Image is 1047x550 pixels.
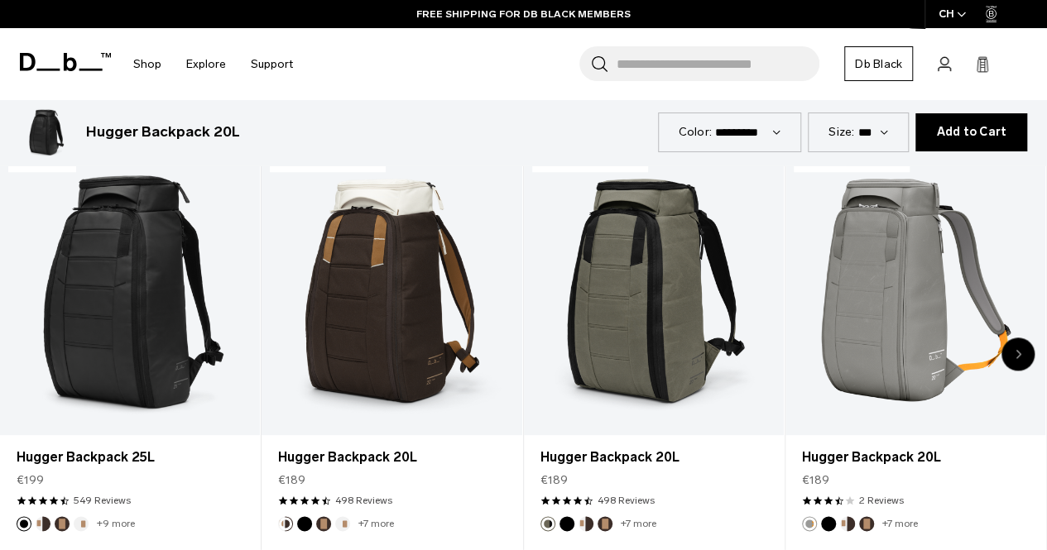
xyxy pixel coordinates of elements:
[936,126,1006,139] span: Add to Cart
[560,516,574,531] button: Black Out
[20,106,73,159] img: Hugger Backpack 20L Black Out
[97,518,135,529] a: +9 more
[679,123,713,141] label: Color:
[882,518,918,529] a: +7 more
[598,493,655,508] a: 498 reviews
[251,35,293,93] a: Support
[621,518,656,529] a: +7 more
[335,516,350,531] button: Oatmilk
[55,516,70,531] button: Espresso
[802,471,829,489] span: €189
[262,146,521,435] a: Hugger Backpack 20L
[540,447,767,467] a: Hugger Backpack 20L
[297,516,312,531] button: Black Out
[844,46,913,81] a: Db Black
[121,28,305,100] nav: Main Navigation
[598,516,612,531] button: Espresso
[859,493,904,508] a: 2 reviews
[802,447,1029,467] a: Hugger Backpack 20L
[915,113,1027,151] button: Add to Cart
[133,35,161,93] a: Shop
[278,471,305,489] span: €189
[540,471,568,489] span: €189
[278,516,293,531] button: Cappuccino
[859,516,874,531] button: Espresso
[579,516,593,531] button: Cappuccino
[17,471,44,489] span: €199
[821,516,836,531] button: Black Out
[316,516,331,531] button: Espresso
[802,516,817,531] button: Sand Grey
[74,493,131,508] a: 549 reviews
[17,516,31,531] button: Black Out
[524,146,784,435] a: Hugger Backpack 20L
[335,493,392,508] a: 498 reviews
[540,516,555,531] button: Forest Green
[416,7,631,22] a: FREE SHIPPING FOR DB BLACK MEMBERS
[840,516,855,531] button: Cappuccino
[278,447,505,467] a: Hugger Backpack 20L
[17,447,243,467] a: Hugger Backpack 25L
[785,146,1045,435] a: Hugger Backpack 20L
[36,516,50,531] button: Cappuccino
[828,123,854,141] label: Size:
[74,516,89,531] button: Oatmilk
[1001,337,1035,371] div: Next slide
[358,518,394,529] a: +7 more
[186,35,226,93] a: Explore
[86,122,240,143] h3: Hugger Backpack 20L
